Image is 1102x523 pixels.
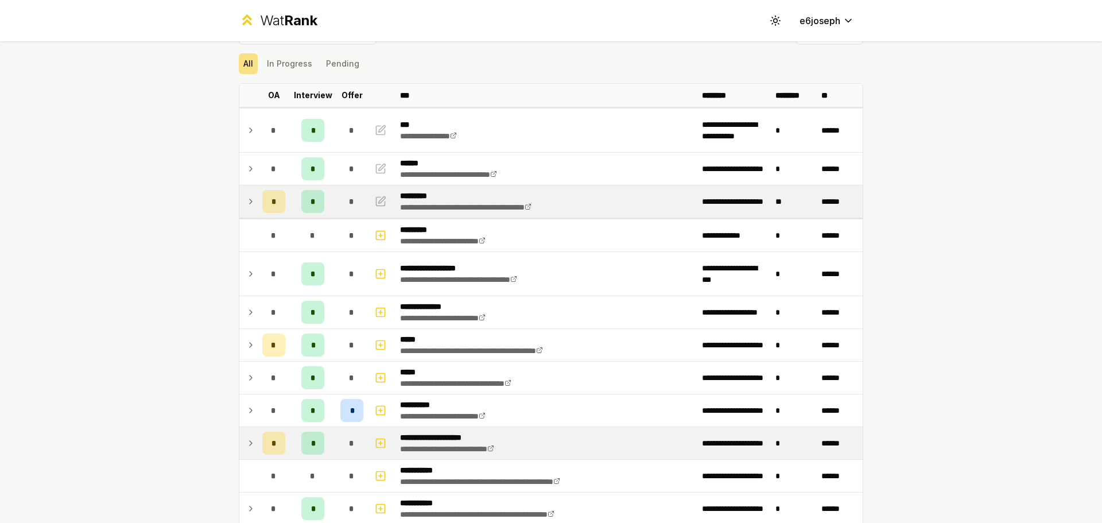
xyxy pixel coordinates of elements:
[260,11,317,30] div: Wat
[239,53,258,74] button: All
[294,90,332,101] p: Interview
[800,14,840,28] span: e6joseph
[342,90,363,101] p: Offer
[321,53,364,74] button: Pending
[790,10,863,31] button: e6joseph
[284,12,317,29] span: Rank
[268,90,280,101] p: OA
[262,53,317,74] button: In Progress
[239,11,317,30] a: WatRank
